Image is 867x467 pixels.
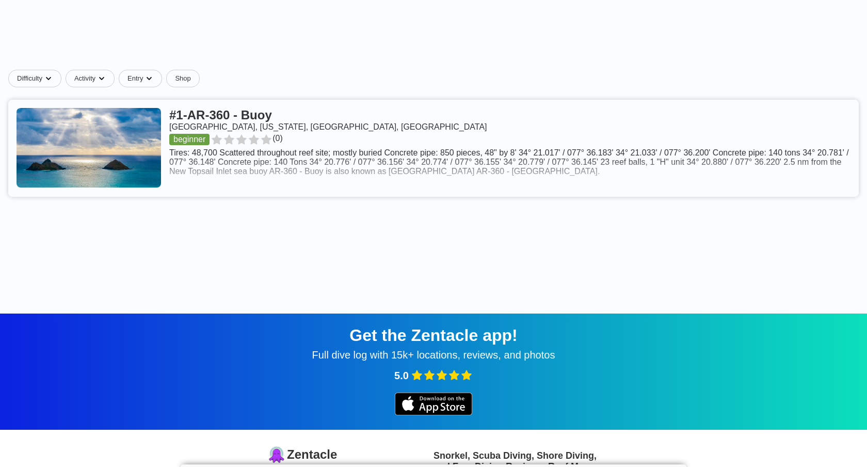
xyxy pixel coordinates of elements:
[166,70,199,87] a: Shop
[98,74,106,83] img: dropdown caret
[145,74,153,83] img: dropdown caret
[66,70,119,87] button: Activitydropdown caret
[12,326,855,345] div: Get the Zentacle app!
[287,447,337,462] span: Zentacle
[183,15,684,61] iframe: Advertisement
[17,74,42,83] span: Difficulty
[268,446,285,463] img: logo
[395,408,472,417] a: iOS app store
[44,74,53,83] img: dropdown caret
[127,74,143,83] span: Entry
[395,393,472,415] img: iOS app store
[8,70,66,87] button: Difficultydropdown caret
[394,370,409,382] span: 5.0
[119,70,166,87] button: Entrydropdown caret
[12,349,855,361] div: Full dive log with 15k+ locations, reviews, and photos
[74,74,95,83] span: Activity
